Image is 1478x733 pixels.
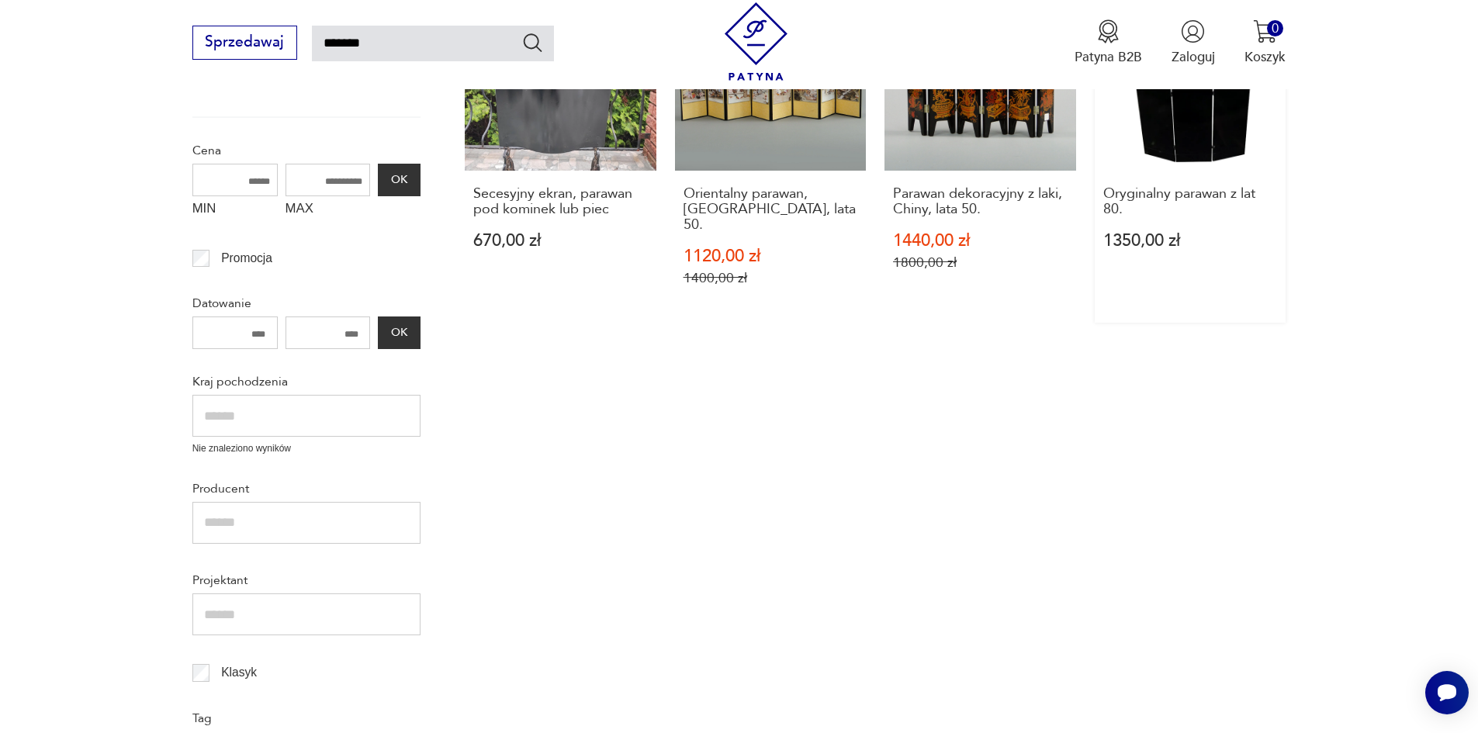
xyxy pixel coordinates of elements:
button: Zaloguj [1172,19,1215,66]
button: OK [378,316,420,349]
iframe: Smartsupp widget button [1425,671,1469,714]
button: OK [378,164,420,196]
p: Cena [192,140,421,161]
p: Patyna B2B [1075,48,1142,66]
img: Patyna - sklep z meblami i dekoracjami vintage [717,2,795,81]
img: Ikonka użytkownika [1181,19,1205,43]
p: 1350,00 zł [1103,233,1278,249]
div: 0 [1267,20,1283,36]
p: Nie znaleziono wyników [192,441,421,456]
button: Sprzedawaj [192,26,297,60]
p: Zaloguj [1172,48,1215,66]
p: Datowanie [192,293,421,313]
h3: Parawan dekoracyjny z laki, Chiny, lata 50. [893,186,1068,218]
button: Patyna B2B [1075,19,1142,66]
label: MIN [192,196,278,226]
button: Szukaj [521,31,544,54]
p: Kraj pochodzenia [192,372,421,392]
p: Promocja [221,248,272,268]
h3: Secesyjny ekran, parawan pod kominek lub piec [473,186,648,218]
p: 1800,00 zł [893,254,1068,271]
p: Koszyk [1244,48,1286,66]
p: 1120,00 zł [684,248,858,265]
button: 0Koszyk [1244,19,1286,66]
p: Projektant [192,570,421,590]
h3: Orientalny parawan, [GEOGRAPHIC_DATA], lata 50. [684,186,858,233]
p: Producent [192,479,421,499]
label: MAX [286,196,371,226]
a: Sprzedawaj [192,37,297,50]
p: Tag [192,708,421,728]
p: Klasyk [221,662,257,683]
p: 1440,00 zł [893,233,1068,249]
img: Ikona medalu [1096,19,1120,43]
h3: Oryginalny parawan z lat 80. [1103,186,1278,218]
p: 670,00 zł [473,233,648,249]
a: Ikona medaluPatyna B2B [1075,19,1142,66]
img: Ikona koszyka [1253,19,1277,43]
p: 1400,00 zł [684,270,858,286]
